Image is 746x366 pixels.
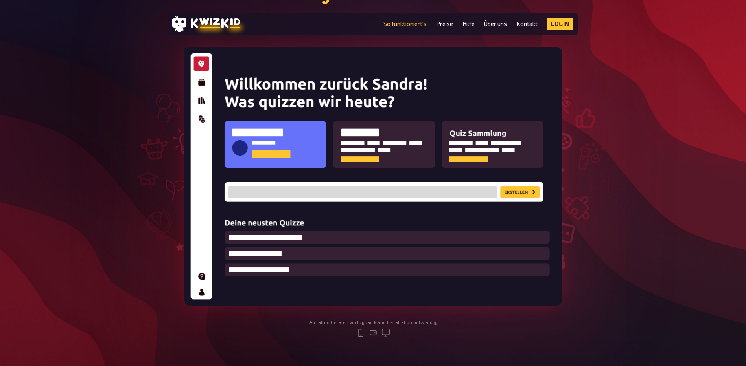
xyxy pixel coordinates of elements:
[184,47,562,306] img: kwizkid
[368,328,378,337] svg: tablet
[309,320,437,325] div: Auf allen Geräten verfügbar, keine Installation notwendig
[381,328,390,337] svg: desktop
[383,20,427,27] a: So funktioniert's
[356,328,365,337] svg: mobile
[462,20,475,27] a: Hilfe
[436,20,453,27] a: Preise
[547,18,573,30] a: Login
[516,20,538,27] a: Kontakt
[484,20,507,27] a: Über uns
